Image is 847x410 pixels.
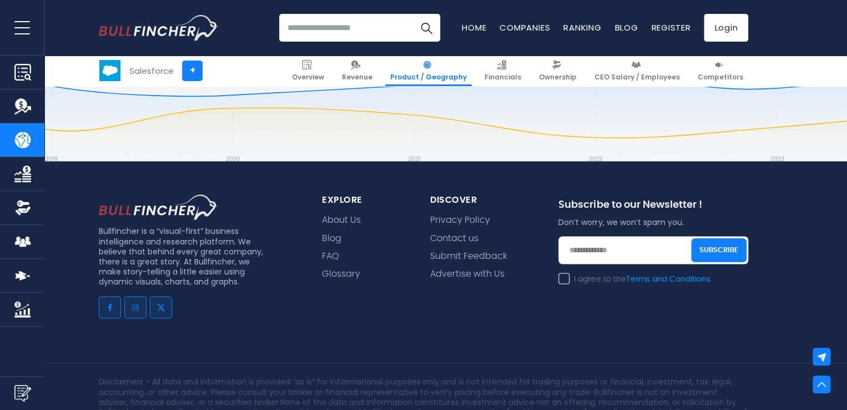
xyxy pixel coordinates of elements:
[430,251,507,262] a: Submit Feedback
[558,217,748,227] p: Don’t worry, we won’t spam you.
[385,56,472,86] a: Product / Geography
[182,61,203,81] a: +
[430,233,478,244] a: Contact us
[558,274,710,284] label: I agree to the
[693,56,748,86] a: Competitors
[99,15,218,41] a: Go to homepage
[485,73,521,82] span: Financials
[500,22,550,33] a: Companies
[322,233,341,244] a: Blog
[626,276,710,283] a: Terms and Conditions
[322,215,361,226] a: About Us
[558,292,727,335] iframe: reCAPTCHA
[594,73,680,82] span: CEO Salary / Employees
[292,73,324,82] span: Overview
[99,15,219,41] img: Bullfincher logo
[430,269,505,279] a: Advertise with Us
[651,22,690,33] a: Register
[337,56,377,86] a: Revenue
[99,296,121,318] a: Go to facebook
[698,73,743,82] span: Competitors
[14,199,31,216] img: Ownership
[430,215,490,226] a: Privacy Policy
[462,22,486,33] a: Home
[539,73,577,82] span: Ownership
[614,22,638,33] a: Blog
[480,56,526,86] a: Financials
[691,238,747,262] button: Subscribe
[322,194,404,206] div: explore
[322,251,339,262] a: FAQ
[534,56,582,86] a: Ownership
[99,194,218,220] img: footer logo
[124,296,147,318] a: Go to instagram
[99,226,268,287] p: Bullfincher is a “visual-first” business intelligence and research platform. We believe that behi...
[558,199,748,217] div: Subscribe to our Newsletter !
[99,60,120,81] img: CRM logo
[287,56,329,86] a: Overview
[430,194,532,206] div: Discover
[589,56,685,86] a: CEO Salary / Employees
[390,73,467,82] span: Product / Geography
[150,296,172,318] a: Go to twitter
[129,64,174,77] div: Salesforce
[704,14,748,42] a: Login
[563,22,601,33] a: Ranking
[342,73,372,82] span: Revenue
[412,14,440,42] button: Search
[322,269,360,279] a: Glossary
